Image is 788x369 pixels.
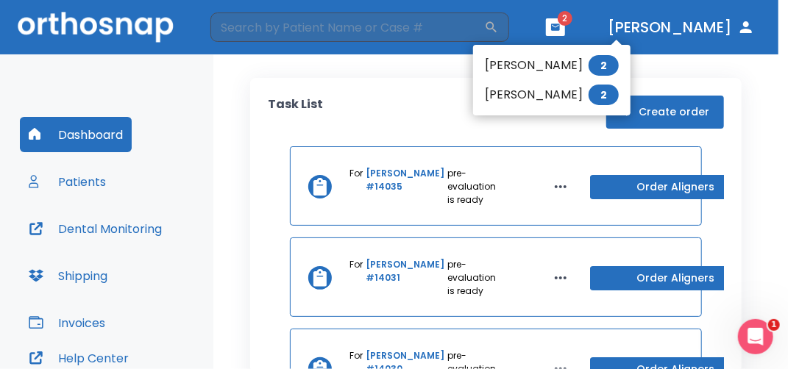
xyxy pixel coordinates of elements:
iframe: Intercom live chat [738,319,773,354]
li: [PERSON_NAME] [473,80,631,110]
span: 2 [589,85,619,105]
li: [PERSON_NAME] [473,51,631,80]
span: 2 [589,55,619,76]
span: 1 [768,319,780,331]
